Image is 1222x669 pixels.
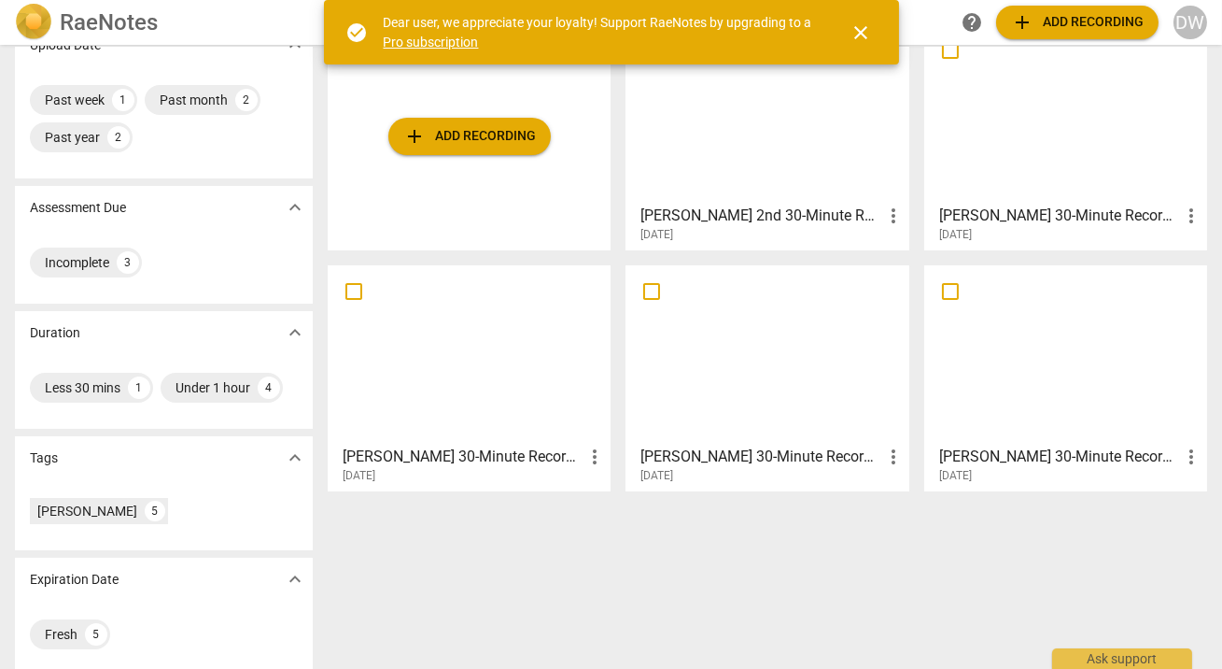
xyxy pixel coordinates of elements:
div: Ask support [1052,648,1192,669]
h3: Ruth Olney 2nd 30-Minute Recording [640,205,881,227]
a: [PERSON_NAME] 30-Minute Recording[DATE] [334,272,604,483]
h3: Ruth Olney 30-Minute Recording [343,446,583,468]
span: add [403,125,426,148]
a: [PERSON_NAME] 30-Minute Recording[DATE] [931,31,1201,242]
span: more_vert [882,446,905,468]
div: Fresh [45,625,77,644]
p: Tags [30,448,58,468]
span: expand_more [284,568,306,591]
div: Past week [45,91,105,109]
div: Under 1 hour [176,378,250,397]
a: LogoRaeNotes [15,4,309,41]
div: 1 [128,377,150,399]
span: more_vert [583,446,606,468]
button: DW [1173,6,1207,39]
div: Less 30 mins [45,378,120,397]
div: Past month [160,91,228,109]
button: Show more [281,193,309,221]
div: Dear user, we appreciate your loyalty! Support RaeNotes by upgrading to a [384,13,817,51]
button: Upload [996,6,1159,39]
h3: Melissa Willowhawk 30-Minute Recording [939,205,1180,227]
p: Assessment Due [30,198,126,218]
p: Expiration Date [30,570,119,590]
div: 2 [107,126,130,149]
span: expand_more [284,447,306,469]
span: more_vert [1180,446,1202,468]
button: Show more [281,444,309,472]
a: [PERSON_NAME] 30-Minute Recording[DATE] [632,272,902,483]
a: Help [955,6,989,39]
div: 3 [117,251,139,274]
button: Upload [388,118,551,155]
span: more_vert [882,205,905,227]
div: 2 [235,89,258,111]
div: 4 [258,377,280,399]
span: check_circle [346,21,369,44]
div: Incomplete [45,253,109,272]
span: more_vert [1180,205,1202,227]
a: [PERSON_NAME] 2nd 30-Minute Recording[DATE] [632,31,902,242]
div: 5 [145,501,165,521]
div: 1 [112,89,134,111]
h3: Dominic Massa 30-Minute Recording [640,446,881,468]
div: [PERSON_NAME] [37,502,137,520]
h3: Madeleine Harland 30-Minute Recording (1) [939,446,1180,468]
span: [DATE] [343,468,375,484]
span: expand_more [284,196,306,219]
div: Past year [45,128,100,147]
span: Add recording [403,125,536,148]
img: Logo [15,4,52,41]
span: [DATE] [939,227,972,243]
span: [DATE] [640,468,673,484]
a: Pro subscription [384,35,479,50]
span: [DATE] [640,227,673,243]
button: Close [839,10,884,55]
h2: RaeNotes [60,9,158,36]
span: add [1011,11,1033,34]
button: Show more [281,319,309,347]
span: expand_more [284,321,306,344]
span: close [850,21,873,44]
span: help [961,11,983,34]
button: Show more [281,565,309,593]
div: 5 [85,623,107,646]
a: [PERSON_NAME] 30-Minute Recording (1)[DATE] [931,272,1201,483]
span: [DATE] [939,468,972,484]
span: Add recording [1011,11,1144,34]
p: Duration [30,323,80,343]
